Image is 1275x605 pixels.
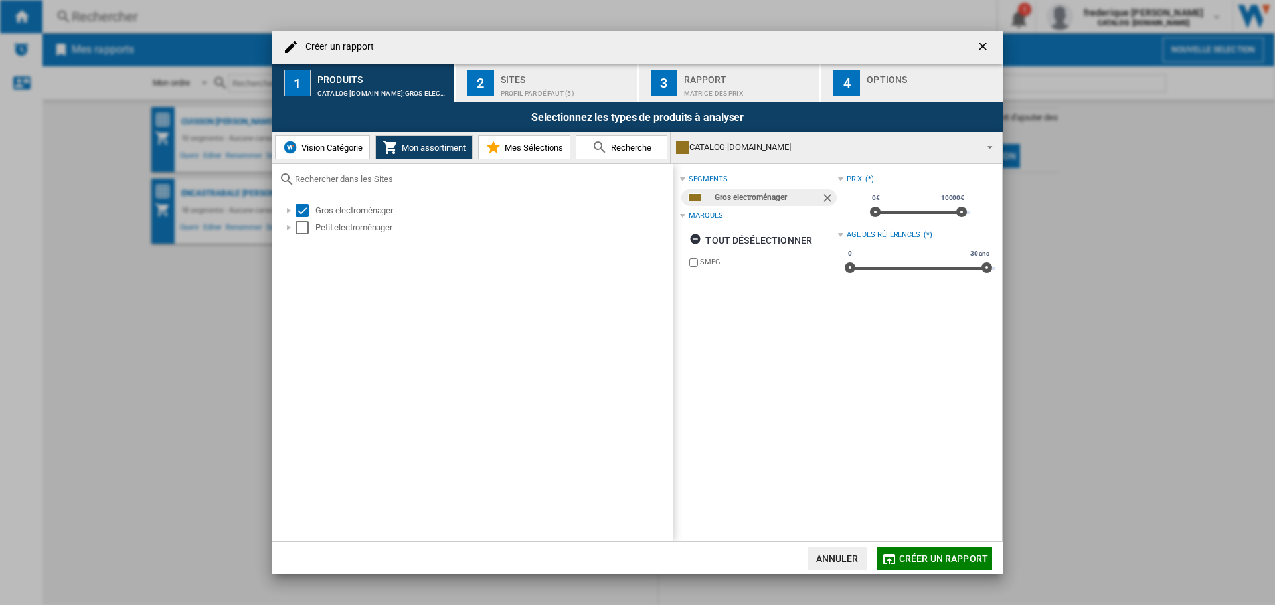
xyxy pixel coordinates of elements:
div: Marques [689,211,722,221]
img: wiser-icon-blue.png [282,139,298,155]
button: 3 Rapport Matrice des prix [639,64,821,102]
h4: Créer un rapport [299,41,375,54]
div: CATALOG [DOMAIN_NAME]:Gros electroménager [317,83,448,97]
div: Produits [317,69,448,83]
button: tout désélectionner [685,228,816,252]
button: Recherche [576,135,667,159]
button: Vision Catégorie [275,135,370,159]
button: Mon assortiment [375,135,473,159]
div: Rapport [684,69,815,83]
button: getI18NText('BUTTONS.CLOSE_DIALOG') [971,34,997,60]
button: Mes Sélections [478,135,570,159]
div: Profil par défaut (5) [501,83,632,97]
span: 0€ [870,193,882,203]
ng-md-icon: Retirer [821,191,837,207]
span: Créer un rapport [899,553,988,564]
div: segments [689,174,727,185]
div: 4 [833,70,860,96]
div: Options [867,69,997,83]
label: SMEG [700,257,837,267]
div: 2 [467,70,494,96]
span: 30 ans [968,248,991,259]
div: Age des références [847,230,920,240]
button: 4 Options [821,64,1003,102]
md-checkbox: Select [296,221,315,234]
div: Matrice des prix [684,83,815,97]
div: Petit electroménager [315,221,671,234]
button: Annuler [808,547,867,570]
span: Recherche [608,143,651,153]
div: CATALOG [DOMAIN_NAME] [676,138,976,157]
button: Créer un rapport [877,547,992,570]
input: brand.name [689,258,698,267]
span: Mon assortiment [398,143,466,153]
div: Gros electroménager [715,189,820,206]
md-checkbox: Select [296,204,315,217]
div: 1 [284,70,311,96]
input: Rechercher dans les Sites [295,174,667,184]
span: 10000€ [939,193,966,203]
div: Prix [847,174,863,185]
ng-md-icon: getI18NText('BUTTONS.CLOSE_DIALOG') [976,40,992,56]
span: Vision Catégorie [298,143,363,153]
div: Sites [501,69,632,83]
button: 1 Produits CATALOG [DOMAIN_NAME]:Gros electroménager [272,64,455,102]
div: Gros electroménager [315,204,671,217]
div: Selectionnez les types de produits à analyser [272,102,1003,132]
div: 3 [651,70,677,96]
div: tout désélectionner [689,228,812,252]
button: 2 Sites Profil par défaut (5) [456,64,638,102]
span: Mes Sélections [501,143,563,153]
span: 0 [846,248,854,259]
